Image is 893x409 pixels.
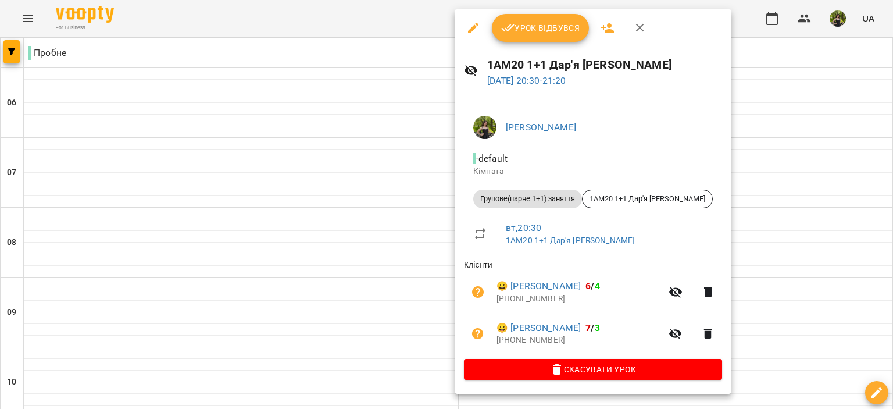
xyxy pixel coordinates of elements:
[506,236,635,245] a: 1АМ20 1+1 Дар'я [PERSON_NAME]
[585,280,591,291] span: 6
[595,280,600,291] span: 4
[585,322,599,333] b: /
[506,122,576,133] a: [PERSON_NAME]
[501,21,580,35] span: Урок відбувся
[595,322,600,333] span: 3
[464,320,492,348] button: Візит ще не сплачено. Додати оплату?
[496,293,662,305] p: [PHONE_NUMBER]
[487,75,566,86] a: [DATE] 20:30-21:20
[585,280,599,291] b: /
[496,279,581,293] a: 😀 [PERSON_NAME]
[487,56,722,74] h6: 1АМ20 1+1 Дар'я [PERSON_NAME]
[473,194,582,204] span: Групове(парне 1+1) заняття
[473,153,510,164] span: - default
[492,14,590,42] button: Урок відбувся
[473,116,496,139] img: fec4bf7ef3f37228adbfcb2cb62aae31.jpg
[464,359,722,380] button: Скасувати Урок
[583,194,712,204] span: 1АМ20 1+1 Дар'я [PERSON_NAME]
[582,190,713,208] div: 1АМ20 1+1 Дар'я [PERSON_NAME]
[464,259,722,358] ul: Клієнти
[464,278,492,306] button: Візит ще не сплачено. Додати оплату?
[496,321,581,335] a: 😀 [PERSON_NAME]
[496,335,662,346] p: [PHONE_NUMBER]
[473,166,713,177] p: Кімната
[585,322,591,333] span: 7
[473,362,713,376] span: Скасувати Урок
[506,222,541,233] a: вт , 20:30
